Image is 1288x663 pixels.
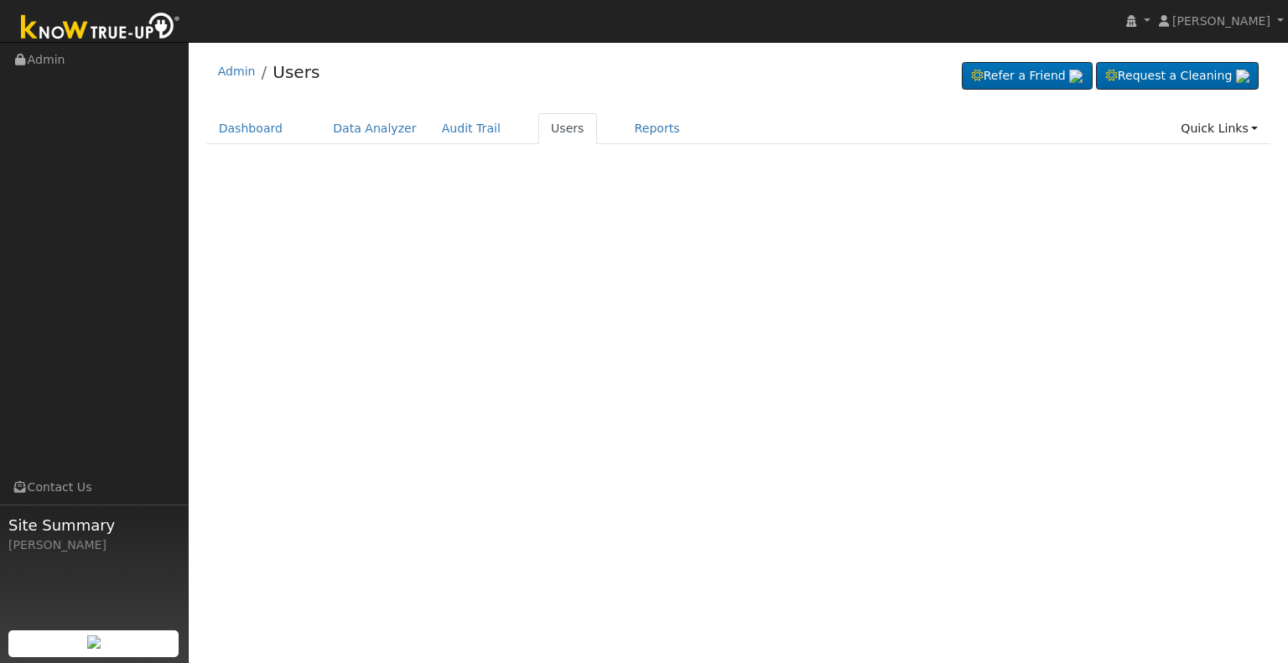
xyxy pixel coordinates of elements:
a: Request a Cleaning [1096,62,1259,91]
a: Dashboard [206,113,296,144]
img: retrieve [1069,70,1083,83]
a: Audit Trail [429,113,513,144]
a: Reports [622,113,693,144]
div: [PERSON_NAME] [8,536,179,554]
img: retrieve [1236,70,1249,83]
img: retrieve [87,635,101,649]
a: Admin [218,65,256,78]
a: Refer a Friend [962,62,1093,91]
img: Know True-Up [13,9,189,47]
a: Users [538,113,597,144]
a: Data Analyzer [320,113,429,144]
span: [PERSON_NAME] [1172,14,1270,28]
span: Site Summary [8,514,179,536]
a: Users [273,62,319,82]
a: Quick Links [1168,113,1270,144]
